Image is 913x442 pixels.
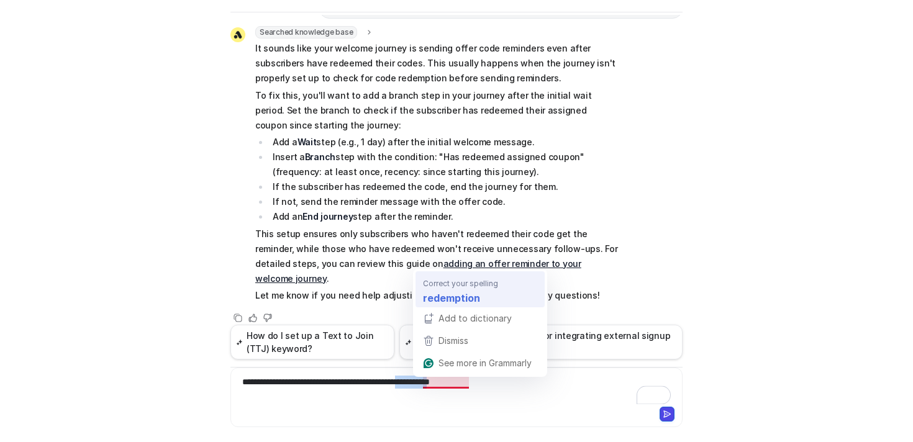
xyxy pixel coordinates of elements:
strong: Wait [298,137,317,147]
span: Searched knowledge base [255,26,357,38]
a: adding an offer reminder to your welcome journey [255,258,581,284]
button: How do I set up a Text to Join (TTJ) keyword? [230,325,394,359]
img: Widget [230,27,245,42]
strong: End journey [302,211,353,222]
strong: Branch [305,151,335,162]
li: If not, send the reminder message with the offer code. [269,194,619,209]
div: To enrich screen reader interactions, please activate Accessibility in Grammarly extension settings [234,376,679,404]
p: To fix this, you'll want to add a branch step in your journey after the initial wait period. Set ... [255,88,619,133]
li: Add a step (e.g., 1 day) after the initial welcome message. [269,135,619,150]
p: Let me know if you need help adjusting your journey logic or have any questions! [255,288,619,303]
li: If the subscriber has redeemed the code, end the journey for them. [269,179,619,194]
li: Insert a step with the condition: "Has redeemed assigned coupon" (frequency: at least once, recen... [269,150,619,179]
button: What information is required for integrating external signup sources with Attentive? [399,325,683,359]
li: Add an step after the reminder. [269,209,619,224]
p: This setup ensures only subscribers who haven't redeemed their code get the reminder, while those... [255,227,619,286]
p: It sounds like your welcome journey is sending offer code reminders even after subscribers have r... [255,41,619,86]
